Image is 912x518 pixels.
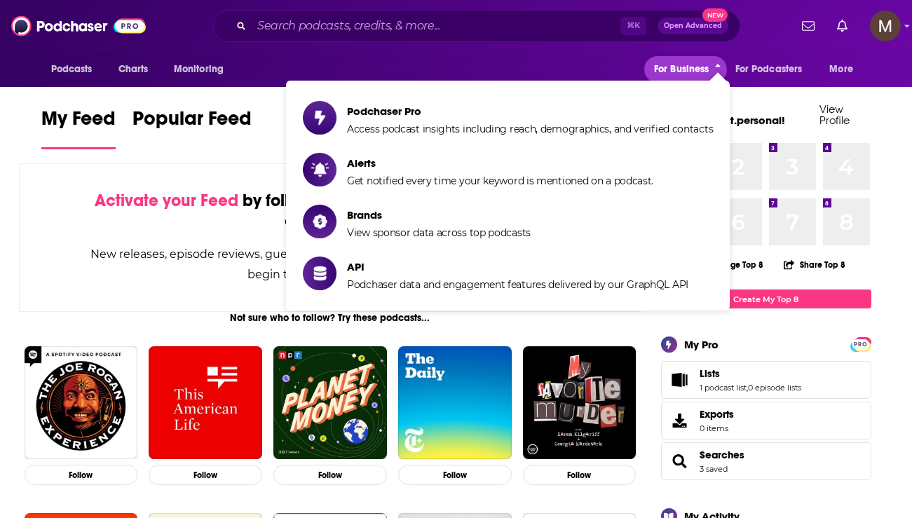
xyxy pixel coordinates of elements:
img: Podchaser - Follow, Share and Rate Podcasts [11,13,146,39]
a: Show notifications dropdown [831,14,853,38]
span: Lists [700,367,720,380]
button: Share Top 8 [783,251,846,278]
span: For Podcasters [735,60,803,79]
button: open menu [819,56,871,83]
span: My Feed [41,107,116,139]
a: Searches [666,451,694,471]
a: PRO [852,339,869,349]
div: Search podcasts, credits, & more... [213,10,740,42]
img: User Profile [870,11,901,41]
span: Podchaser data and engagement features delivered by our GraphQL API [347,278,688,291]
button: Follow [25,465,138,485]
a: Exports [661,402,871,439]
span: Searches [661,442,871,480]
div: by following Podcasts, Creators, Lists, and other Users! [90,191,571,231]
span: Podchaser Pro [347,104,713,118]
a: 1 podcast list [700,383,747,393]
span: API [347,260,688,273]
span: Exports [666,411,694,430]
button: open menu [41,56,111,83]
input: Search podcasts, credits, & more... [252,15,620,37]
span: Exports [700,408,734,421]
a: Show notifications dropdown [796,14,820,38]
span: Lists [661,361,871,399]
span: ⌘ K [620,17,646,35]
img: My Favorite Murder with Karen Kilgariff and Georgia Hardstark [523,346,637,460]
button: open menu [726,56,823,83]
a: Searches [700,449,744,461]
a: Charts [109,56,157,83]
span: For Business [654,60,709,79]
a: 3 saved [700,464,728,474]
a: Lists [666,370,694,390]
div: New releases, episode reviews, guest credits, and personalized recommendations will begin to appe... [90,244,571,285]
span: Monitoring [174,60,224,79]
button: Show profile menu [870,11,901,41]
div: Not sure who to follow? Try these podcasts... [19,312,642,324]
span: Access podcast insights including reach, demographics, and verified contacts [347,123,713,135]
span: View sponsor data across top podcasts [347,226,531,239]
img: The Daily [398,346,512,460]
span: More [829,60,853,79]
span: Brands [347,208,531,221]
a: 0 episode lists [748,383,801,393]
span: New [702,8,728,22]
div: My Pro [684,338,719,351]
a: My Feed [41,107,116,149]
button: open menu [164,56,242,83]
a: Create My Top 8 [661,289,871,308]
span: Logged in as miabeaumont.personal [870,11,901,41]
span: Podcasts [51,60,93,79]
span: 0 items [700,423,734,433]
span: Alerts [347,156,653,170]
button: Follow [273,465,387,485]
img: The Joe Rogan Experience [25,346,138,460]
a: View Profile [819,102,850,127]
span: Charts [118,60,149,79]
span: , [747,383,748,393]
span: Popular Feed [132,107,252,139]
a: Popular Feed [132,107,252,149]
button: Follow [398,465,512,485]
span: Get notified every time your keyword is mentioned on a podcast. [347,175,653,187]
img: Planet Money [273,346,387,460]
button: Follow [523,465,637,485]
button: Follow [149,465,262,485]
button: Open AdvancedNew [658,18,728,34]
span: Open Advanced [664,22,722,29]
img: This American Life [149,346,262,460]
a: Lists [700,367,801,380]
span: PRO [852,339,869,350]
span: Activate your Feed [95,190,238,211]
button: close menu [644,56,727,83]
